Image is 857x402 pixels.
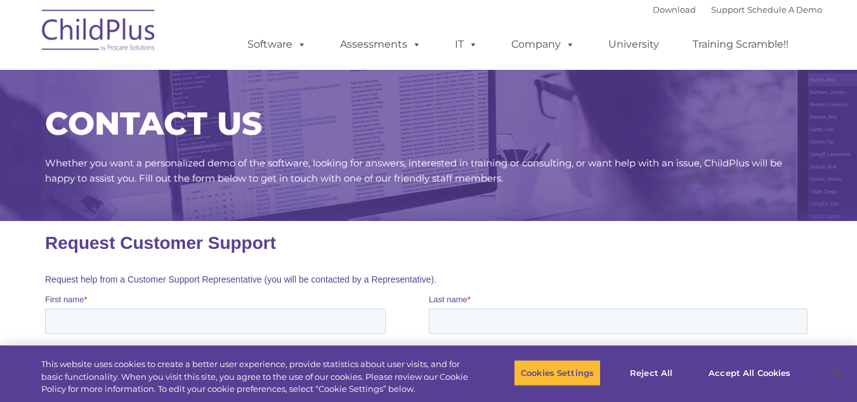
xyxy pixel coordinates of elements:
[499,32,587,57] a: Company
[702,359,797,386] button: Accept All Cookies
[711,4,745,15] a: Support
[384,126,438,135] span: Phone number
[823,359,851,387] button: Close
[41,358,471,396] div: This website uses cookies to create a better user experience, provide statistics about user visit...
[514,359,601,386] button: Cookies Settings
[384,74,422,83] span: Last name
[747,4,822,15] a: Schedule A Demo
[680,32,801,57] a: Training Scramble!!
[442,32,490,57] a: IT
[596,32,672,57] a: University
[235,32,319,57] a: Software
[612,359,691,386] button: Reject All
[45,104,262,143] span: CONTACT US
[36,1,162,64] img: ChildPlus by Procare Solutions
[653,4,696,15] a: Download
[653,4,822,15] font: |
[45,157,782,184] span: Whether you want a personalized demo of the software, looking for answers, interested in training...
[327,32,434,57] a: Assessments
